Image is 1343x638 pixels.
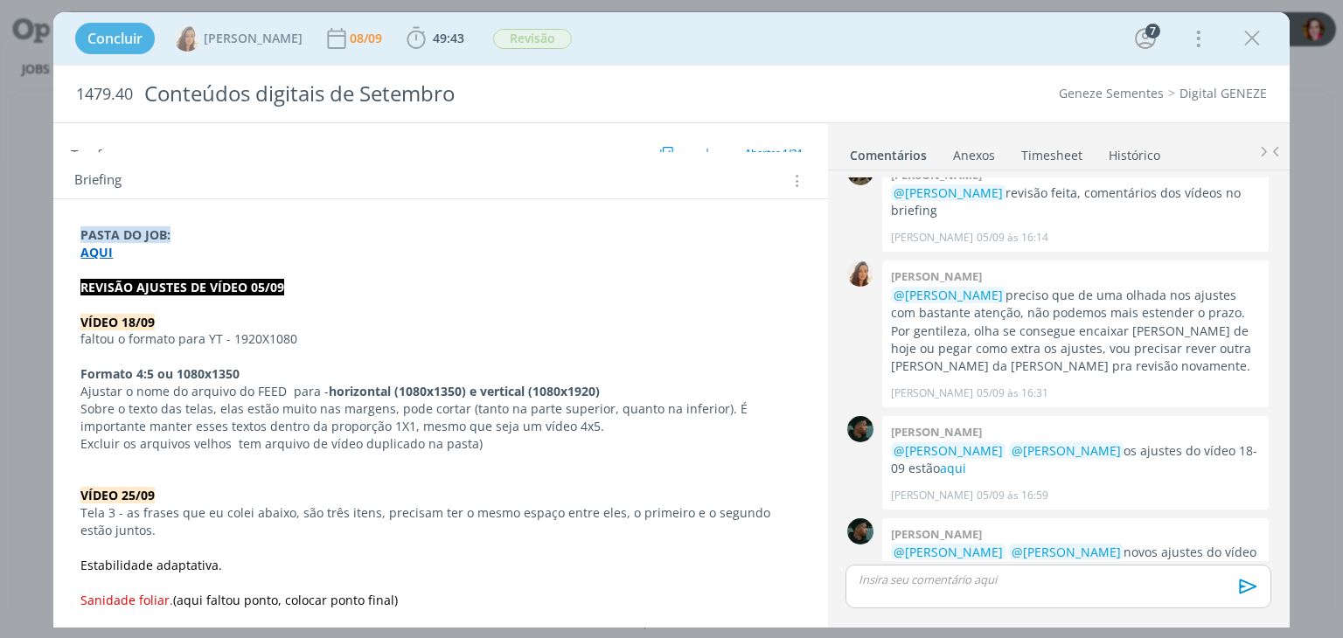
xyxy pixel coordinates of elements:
span: 05/09 às 16:14 [977,230,1048,246]
p: revisão feita, comentários dos vídeos no briefing [891,184,1260,220]
span: Tarefas [71,142,115,163]
a: Geneze Sementes [1059,85,1164,101]
strong: PASTA DO JOB: [80,226,170,243]
p: [PERSON_NAME] [891,230,973,246]
p: Sobre o texto das telas, elas estão muito nas margens, pode cortar (tanto na parte superior, quan... [80,400,800,435]
span: 1479.40 [76,85,133,104]
span: (aqui faltou ponto, colocar ponto final) [173,592,398,608]
img: K [847,518,873,544]
a: Digital GENEZE [1179,85,1267,101]
div: Anexos [953,147,995,164]
span: Briefing [74,170,122,192]
div: Conteúdos digitais de Setembro [136,73,763,115]
strong: VÍDEO 18/09 [80,314,155,330]
span: Estabilidade adaptativa. [80,557,222,573]
span: Abertas 1/24 [745,146,802,159]
a: Timesheet [1020,139,1083,164]
button: 7 [1131,24,1159,52]
div: dialog [53,12,1289,628]
span: @[PERSON_NAME] [894,184,1003,201]
span: Concluir [87,31,143,45]
b: [PERSON_NAME] [891,526,982,542]
span: 49:43 [433,30,464,46]
p: [PERSON_NAME] [891,385,973,401]
span: Sanidade foliar. [80,592,173,608]
p: novos ajustes do vídeo 25-09 [891,544,1260,579]
a: Comentários [849,139,928,164]
p: Tela 3 - as frases que eu colei abaixo, são três itens, precisam ter o mesmo espaço entre eles, o... [80,504,800,539]
a: aqui [940,460,966,476]
span: @[PERSON_NAME] [894,442,1003,459]
p: [PERSON_NAME] [891,488,973,503]
strong: horizontal (1080x1350) e vertical (1080x1920) [329,383,600,399]
b: [PERSON_NAME] [891,424,982,440]
span: 05/09 às 16:59 [977,488,1048,503]
span: @[PERSON_NAME] [894,544,1003,560]
img: K [847,416,873,442]
button: Concluir [75,23,155,54]
img: V [847,260,873,287]
span: @[PERSON_NAME] [1012,544,1121,560]
div: 7 [1145,24,1160,38]
div: 08/09 [350,32,386,45]
strong: REVISÃO AJUSTES DE VÍDEO 05/09 [80,279,284,295]
b: [PERSON_NAME] [891,268,982,284]
strong: Formato 4:5 ou 1080x1350 [80,365,240,382]
span: @[PERSON_NAME] [894,287,1003,303]
a: Histórico [1108,139,1161,164]
p: preciso que de uma olhada nos ajustes com bastante atenção, não podemos mais estender o prazo. Po... [891,287,1260,376]
span: 05/09 às 16:31 [977,385,1048,401]
p: Ajustar o nome do arquivo do FEED para - [80,383,800,400]
p: os ajustes do vídeo 18-09 estão [891,442,1260,478]
strong: VÍDEO 25/09 [80,487,155,503]
span: @[PERSON_NAME] [1012,442,1121,459]
a: AQUI [80,244,113,260]
p: Excluir os arquivos velhos tem arquivo de vídeo duplicado na pasta) [80,435,800,453]
p: faltou o formato para YT - 1920X1080 [80,330,800,348]
img: arrow-down.svg [702,148,713,158]
button: 49:43 [402,24,469,52]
